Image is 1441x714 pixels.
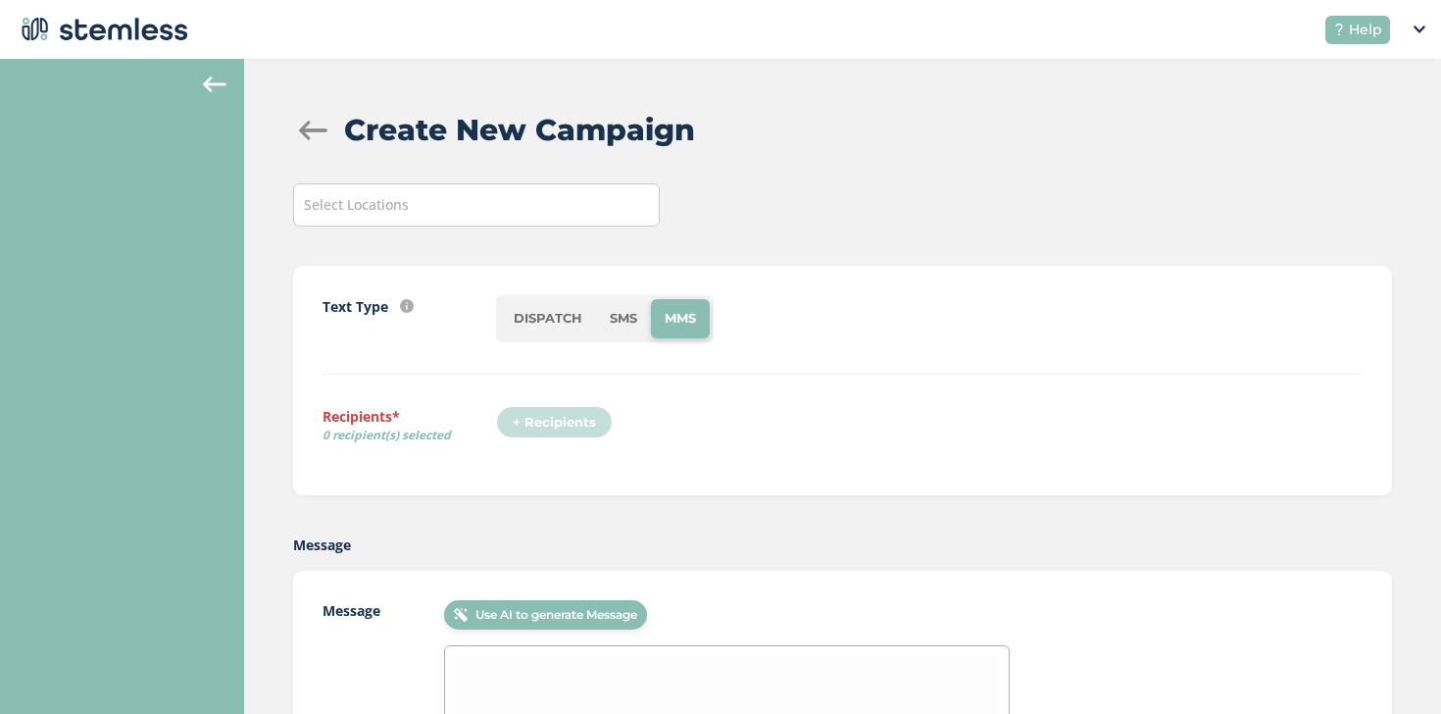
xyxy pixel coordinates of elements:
[1414,25,1425,33] img: icon_down-arrow-small-66adaf34.svg
[16,10,188,49] img: logo-dark-0685b13c.svg
[596,299,651,338] li: SMS
[344,108,695,152] h2: Create New Campaign
[203,76,226,92] img: icon-arrow-back-accent-c549486e.svg
[1333,24,1345,35] img: icon-help-white-03924b79.svg
[1343,620,1441,714] iframe: Chat Widget
[323,296,388,317] label: Text Type
[400,299,414,313] img: icon-info-236977d2.svg
[500,299,596,338] li: DISPATCH
[304,195,409,214] span: Select Locations
[323,427,496,444] span: 0 recipient(s) selected
[444,600,647,630] button: Use AI to generate Message
[651,299,710,338] li: MMS
[293,535,351,555] label: Message
[475,606,637,624] span: Use AI to generate Message
[1349,20,1382,40] span: Help
[323,406,496,451] label: Recipients*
